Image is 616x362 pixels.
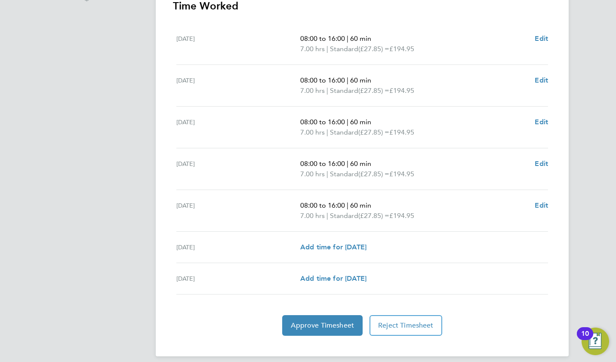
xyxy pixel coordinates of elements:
span: | [326,170,328,178]
div: [DATE] [176,75,300,96]
span: | [326,86,328,95]
span: Approve Timesheet [291,321,354,330]
span: Add time for [DATE] [300,274,367,282]
span: Standard [330,44,358,54]
span: Edit [535,201,548,209]
a: Edit [535,200,548,211]
span: | [326,45,328,53]
span: (£27.85) = [358,45,389,53]
span: Standard [330,127,358,138]
span: 08:00 to 16:00 [300,160,345,168]
span: | [347,34,348,43]
span: Standard [330,211,358,221]
span: | [326,212,328,220]
span: | [347,160,348,168]
a: Add time for [DATE] [300,242,367,252]
span: Standard [330,86,358,96]
span: £194.95 [389,170,414,178]
span: (£27.85) = [358,86,389,95]
span: Reject Timesheet [378,321,434,330]
a: Add time for [DATE] [300,273,367,284]
span: 60 min [350,76,371,84]
a: Edit [535,75,548,86]
span: 60 min [350,118,371,126]
span: £194.95 [389,45,414,53]
span: 7.00 hrs [300,128,325,136]
span: | [326,128,328,136]
div: [DATE] [176,273,300,284]
div: [DATE] [176,159,300,179]
span: Add time for [DATE] [300,243,367,251]
button: Approve Timesheet [282,315,363,336]
span: 7.00 hrs [300,212,325,220]
a: Edit [535,117,548,127]
span: | [347,76,348,84]
span: 08:00 to 16:00 [300,118,345,126]
span: Edit [535,34,548,43]
div: [DATE] [176,117,300,138]
span: 7.00 hrs [300,45,325,53]
div: [DATE] [176,242,300,252]
button: Reject Timesheet [370,315,442,336]
span: (£27.85) = [358,212,389,220]
a: Edit [535,159,548,169]
span: 08:00 to 16:00 [300,34,345,43]
span: 60 min [350,201,371,209]
span: £194.95 [389,86,414,95]
span: 60 min [350,34,371,43]
span: | [347,118,348,126]
span: (£27.85) = [358,170,389,178]
span: £194.95 [389,212,414,220]
div: 10 [581,334,589,345]
div: [DATE] [176,34,300,54]
span: | [347,201,348,209]
span: 7.00 hrs [300,170,325,178]
span: 08:00 to 16:00 [300,76,345,84]
a: Edit [535,34,548,44]
span: Edit [535,118,548,126]
span: 7.00 hrs [300,86,325,95]
button: Open Resource Center, 10 new notifications [582,328,609,355]
span: Standard [330,169,358,179]
span: Edit [535,160,548,168]
div: [DATE] [176,200,300,221]
span: £194.95 [389,128,414,136]
span: Edit [535,76,548,84]
span: (£27.85) = [358,128,389,136]
span: 08:00 to 16:00 [300,201,345,209]
span: 60 min [350,160,371,168]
